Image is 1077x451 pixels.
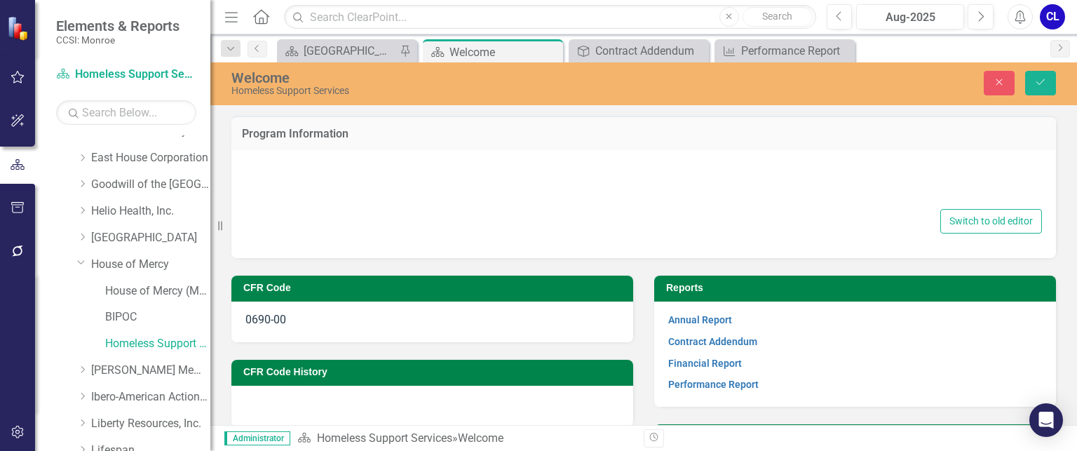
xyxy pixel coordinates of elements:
[861,9,959,26] div: Aug-2025
[666,283,1049,293] h3: Reports
[284,5,815,29] input: Search ClearPoint...
[280,42,396,60] a: [GEOGRAPHIC_DATA]
[91,389,210,405] a: Ibero-American Action League, Inc.
[105,336,210,352] a: Homeless Support Services
[572,42,705,60] a: Contract Addendum
[105,283,210,299] a: House of Mercy (MCOMH Internal)
[105,309,210,325] a: BIPOC
[91,230,210,246] a: [GEOGRAPHIC_DATA]
[56,34,179,46] small: CCSI: Monroe
[718,42,851,60] a: Performance Report
[91,177,210,193] a: Goodwill of the [GEOGRAPHIC_DATA]
[595,42,705,60] div: Contract Addendum
[242,128,1045,140] h3: Program Information
[317,431,452,445] a: Homeless Support Services
[743,7,813,27] button: Search
[1029,403,1063,437] div: Open Intercom Messenger
[56,100,196,125] input: Search Below...
[56,67,196,83] a: Homeless Support Services
[304,42,396,60] div: [GEOGRAPHIC_DATA]
[243,283,626,293] h3: CFR Code
[940,209,1042,234] button: Switch to old editor
[762,11,792,22] span: Search
[231,70,688,86] div: Welcome
[56,18,179,34] span: Elements & Reports
[668,358,742,369] a: Financial Report
[668,379,759,390] a: Performance Report
[243,367,626,377] h3: CFR Code History
[91,416,210,432] a: Liberty Resources, Inc.
[458,431,503,445] div: Welcome
[245,313,286,326] span: 0690-00
[91,150,210,166] a: East House Corporation
[856,4,964,29] button: Aug-2025
[741,42,851,60] div: Performance Report
[224,431,290,445] span: Administrator
[668,336,757,347] a: Contract Addendum
[231,86,688,96] div: Homeless Support Services
[449,43,560,61] div: Welcome
[91,203,210,220] a: Helio Health, Inc.
[7,15,32,40] img: ClearPoint Strategy
[297,431,633,447] div: »
[91,363,210,379] a: [PERSON_NAME] Memorial Institute, Inc.
[668,314,732,325] a: Annual Report
[91,257,210,273] a: House of Mercy
[1040,4,1065,29] button: CL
